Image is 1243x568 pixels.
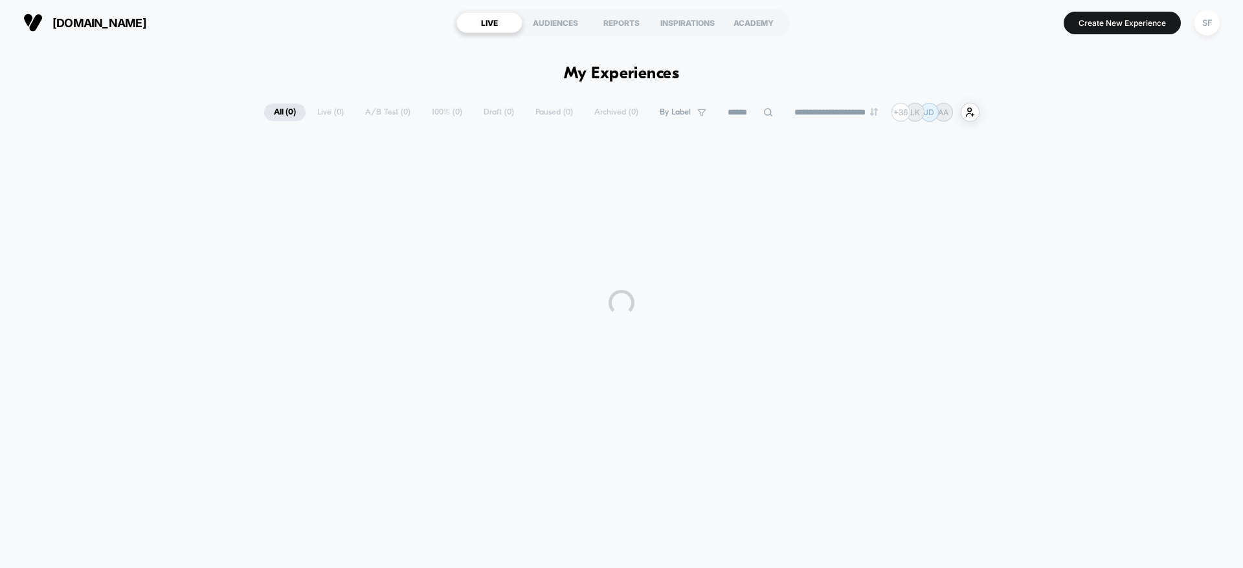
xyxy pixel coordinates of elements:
span: By Label [660,107,691,117]
span: All ( 0 ) [264,104,306,121]
div: LIVE [456,12,522,33]
h1: My Experiences [564,65,680,83]
div: INSPIRATIONS [655,12,721,33]
div: REPORTS [588,12,655,33]
div: SF [1194,10,1220,36]
button: Create New Experience [1064,12,1181,34]
img: end [870,108,878,116]
div: ACADEMY [721,12,787,33]
p: AA [938,107,948,117]
p: JD [924,107,934,117]
div: + 36 [891,103,910,122]
button: SF [1191,10,1224,36]
p: LK [910,107,920,117]
button: [DOMAIN_NAME] [19,12,150,33]
span: [DOMAIN_NAME] [52,16,146,30]
img: Visually logo [23,13,43,32]
div: AUDIENCES [522,12,588,33]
